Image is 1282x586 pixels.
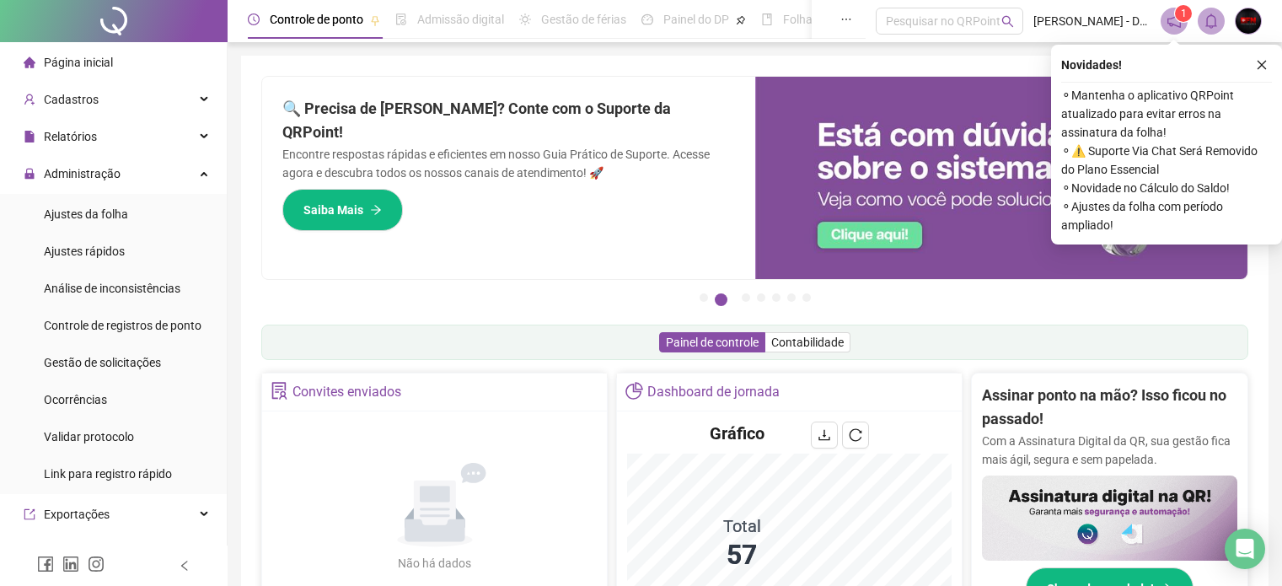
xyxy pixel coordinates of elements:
[24,508,35,520] span: export
[88,556,105,573] span: instagram
[282,145,735,182] p: Encontre respostas rápidas e eficientes em nosso Guia Prático de Suporte. Acesse agora e descubra...
[647,378,780,406] div: Dashboard de jornada
[44,245,125,258] span: Ajustes rápidos
[44,167,121,180] span: Administração
[742,293,750,302] button: 3
[44,393,107,406] span: Ocorrências
[270,13,363,26] span: Controle de ponto
[1181,8,1187,19] span: 1
[44,467,172,481] span: Link para registro rápido
[1061,142,1272,179] span: ⚬ ⚠️ Suporte Via Chat Será Removido do Plano Essencial
[771,336,844,349] span: Contabilidade
[44,93,99,106] span: Cadastros
[519,13,531,25] span: sun
[1175,5,1192,22] sup: 1
[395,13,407,25] span: file-done
[715,293,727,306] button: 2
[44,545,106,558] span: Integrações
[271,382,288,400] span: solution
[44,430,134,444] span: Validar protocolo
[1061,197,1272,234] span: ⚬ Ajustes da folha com período ampliado!
[1204,13,1219,29] span: bell
[982,384,1237,432] h2: Assinar ponto na mão? Isso ficou no passado!
[1033,12,1151,30] span: [PERSON_NAME] - DFN PRODUÇÕES
[44,356,161,369] span: Gestão de solicitações
[370,15,380,25] span: pushpin
[772,293,780,302] button: 5
[700,293,708,302] button: 1
[663,13,729,26] span: Painel do DP
[24,168,35,180] span: lock
[24,56,35,68] span: home
[1061,179,1272,197] span: ⚬ Novidade no Cálculo do Saldo!
[44,130,97,143] span: Relatórios
[44,56,113,69] span: Página inicial
[1256,59,1268,71] span: close
[849,428,862,442] span: reload
[303,201,363,219] span: Saiba Mais
[282,97,735,145] h2: 🔍 Precisa de [PERSON_NAME]? Conte com o Suporte da QRPoint!
[1061,56,1122,74] span: Novidades !
[982,432,1237,469] p: Com a Assinatura Digital da QR, sua gestão fica mais ágil, segura e sem papelada.
[179,560,190,572] span: left
[1167,13,1182,29] span: notification
[787,293,796,302] button: 6
[24,94,35,105] span: user-add
[370,204,382,216] span: arrow-right
[248,13,260,25] span: clock-circle
[417,13,504,26] span: Admissão digital
[44,207,128,221] span: Ajustes da folha
[44,508,110,521] span: Exportações
[625,382,643,400] span: pie-chart
[24,131,35,142] span: file
[282,189,403,231] button: Saiba Mais
[666,336,759,349] span: Painel de controle
[1225,529,1265,569] div: Open Intercom Messenger
[761,13,773,25] span: book
[62,556,79,573] span: linkedin
[44,282,180,295] span: Análise de inconsistências
[710,422,764,445] h4: Gráfico
[641,13,653,25] span: dashboard
[1236,8,1261,34] img: 61969
[783,13,891,26] span: Folha de pagamento
[818,428,831,442] span: download
[802,293,811,302] button: 7
[541,13,626,26] span: Gestão de férias
[357,554,512,573] div: Não há dados
[982,476,1237,561] img: banner%2F02c71560-61a6-44d4-94b9-c8ab97240462.png
[757,293,765,302] button: 4
[736,15,746,25] span: pushpin
[840,13,852,25] span: ellipsis
[1001,15,1014,28] span: search
[1061,86,1272,142] span: ⚬ Mantenha o aplicativo QRPoint atualizado para evitar erros na assinatura da folha!
[292,378,401,406] div: Convites enviados
[755,77,1248,279] img: banner%2F0cf4e1f0-cb71-40ef-aa93-44bd3d4ee559.png
[44,319,201,332] span: Controle de registros de ponto
[37,556,54,573] span: facebook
